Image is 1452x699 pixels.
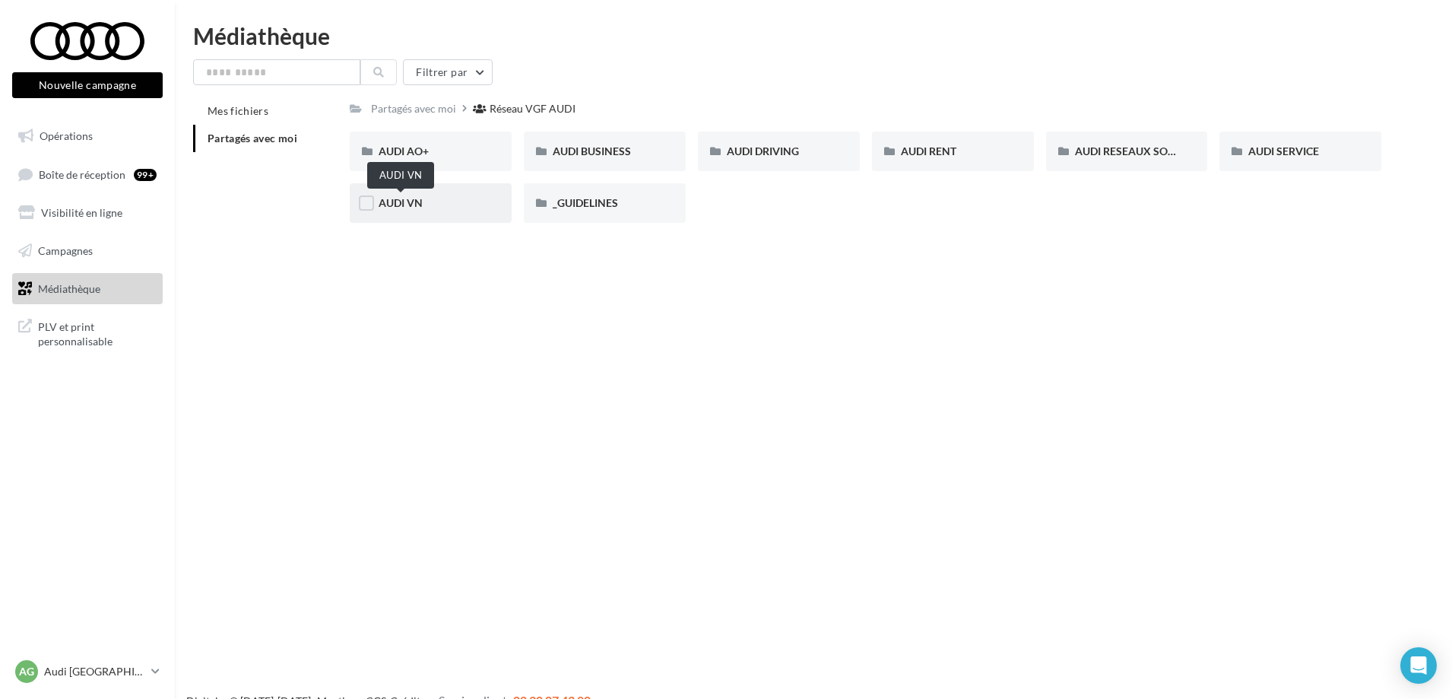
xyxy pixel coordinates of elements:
[553,145,631,157] span: AUDI BUSINESS
[38,281,100,294] span: Médiathèque
[44,664,145,679] p: Audi [GEOGRAPHIC_DATA]
[1075,145,1200,157] span: AUDI RESEAUX SOCIAUX
[379,196,423,209] span: AUDI VN
[12,657,163,686] a: AG Audi [GEOGRAPHIC_DATA]
[193,24,1434,47] div: Médiathèque
[9,197,166,229] a: Visibilité en ligne
[1248,145,1319,157] span: AUDI SERVICE
[134,169,157,181] div: 99+
[12,72,163,98] button: Nouvelle campagne
[379,145,429,157] span: AUDI AO+
[19,664,34,679] span: AG
[41,206,122,219] span: Visibilité en ligne
[553,196,618,209] span: _GUIDELINES
[39,167,125,180] span: Boîte de réception
[208,132,297,145] span: Partagés avec moi
[727,145,799,157] span: AUDI DRIVING
[9,158,166,191] a: Boîte de réception99+
[901,145,956,157] span: AUDI RENT
[208,104,268,117] span: Mes fichiers
[371,101,456,116] div: Partagés avec moi
[9,120,166,152] a: Opérations
[38,244,93,257] span: Campagnes
[9,310,166,355] a: PLV et print personnalisable
[403,59,493,85] button: Filtrer par
[9,235,166,267] a: Campagnes
[9,273,166,305] a: Médiathèque
[367,162,434,189] div: AUDI VN
[1400,647,1437,684] div: Open Intercom Messenger
[38,316,157,349] span: PLV et print personnalisable
[40,129,93,142] span: Opérations
[490,101,575,116] div: Réseau VGF AUDI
